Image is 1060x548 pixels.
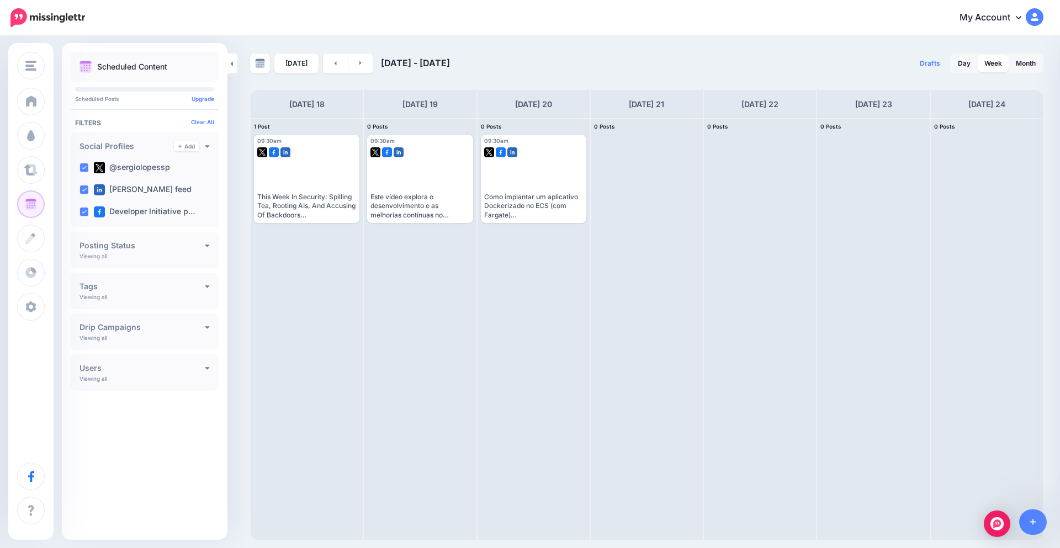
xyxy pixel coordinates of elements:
[255,58,265,68] img: calendar-grey-darker.png
[484,137,508,144] span: 09:30am
[984,510,1010,537] div: Open Intercom Messenger
[257,137,282,144] span: 09:30am
[79,323,205,331] h4: Drip Campaigns
[94,162,170,173] label: @sergiolopessp
[94,206,195,217] label: Developer Initiative p…
[192,95,214,102] a: Upgrade
[370,147,380,157] img: twitter-square.png
[394,147,404,157] img: linkedin-square.png
[370,193,469,220] div: Este vídeo explora o desenvolvimento e as melhorias contínuas no vetorizador automático do HotSpo...
[25,61,36,71] img: menu.png
[97,63,167,71] p: Scheduled Content
[274,54,319,73] a: [DATE]
[79,142,174,150] h4: Social Profiles
[257,193,356,220] div: This Week In Security: Spilling Tea, Rooting AIs, And Accusing Of Backdoors [URL][DOMAIN_NAME]
[280,147,290,157] img: linkedin-square.png
[820,123,841,130] span: 0 Posts
[79,61,92,73] img: calendar.png
[382,147,392,157] img: facebook-square.png
[496,147,506,157] img: facebook-square.png
[594,123,615,130] span: 0 Posts
[94,162,105,173] img: twitter-square.png
[79,283,205,290] h4: Tags
[94,206,105,217] img: facebook-square.png
[951,55,977,72] a: Day
[855,98,892,111] h4: [DATE] 23
[507,147,517,157] img: linkedin-square.png
[75,119,214,127] h4: Filters
[289,98,325,111] h4: [DATE] 18
[370,137,395,144] span: 09:30am
[94,184,105,195] img: linkedin-square.png
[484,193,583,220] div: Como implantar um aplicativo Dockerizado no ECS (com Fargate) [URL][DOMAIN_NAME]
[948,4,1043,31] a: My Account
[79,375,107,382] p: Viewing all
[254,123,270,130] span: 1 Post
[79,242,205,249] h4: Posting Status
[367,123,388,130] span: 0 Posts
[920,60,940,67] span: Drafts
[257,147,267,157] img: twitter-square.png
[10,8,85,27] img: Missinglettr
[484,147,494,157] img: twitter-square.png
[79,364,205,372] h4: Users
[1009,55,1042,72] a: Month
[79,253,107,259] p: Viewing all
[174,141,199,151] a: Add
[191,119,214,125] a: Clear All
[934,123,955,130] span: 0 Posts
[968,98,1005,111] h4: [DATE] 24
[269,147,279,157] img: facebook-square.png
[381,57,450,68] span: [DATE] - [DATE]
[741,98,778,111] h4: [DATE] 22
[707,123,728,130] span: 0 Posts
[629,98,664,111] h4: [DATE] 21
[79,294,107,300] p: Viewing all
[481,123,502,130] span: 0 Posts
[913,54,947,73] a: Drafts
[75,96,214,102] p: Scheduled Posts
[515,98,552,111] h4: [DATE] 20
[978,55,1009,72] a: Week
[79,334,107,341] p: Viewing all
[94,184,192,195] label: [PERSON_NAME] feed
[402,98,438,111] h4: [DATE] 19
